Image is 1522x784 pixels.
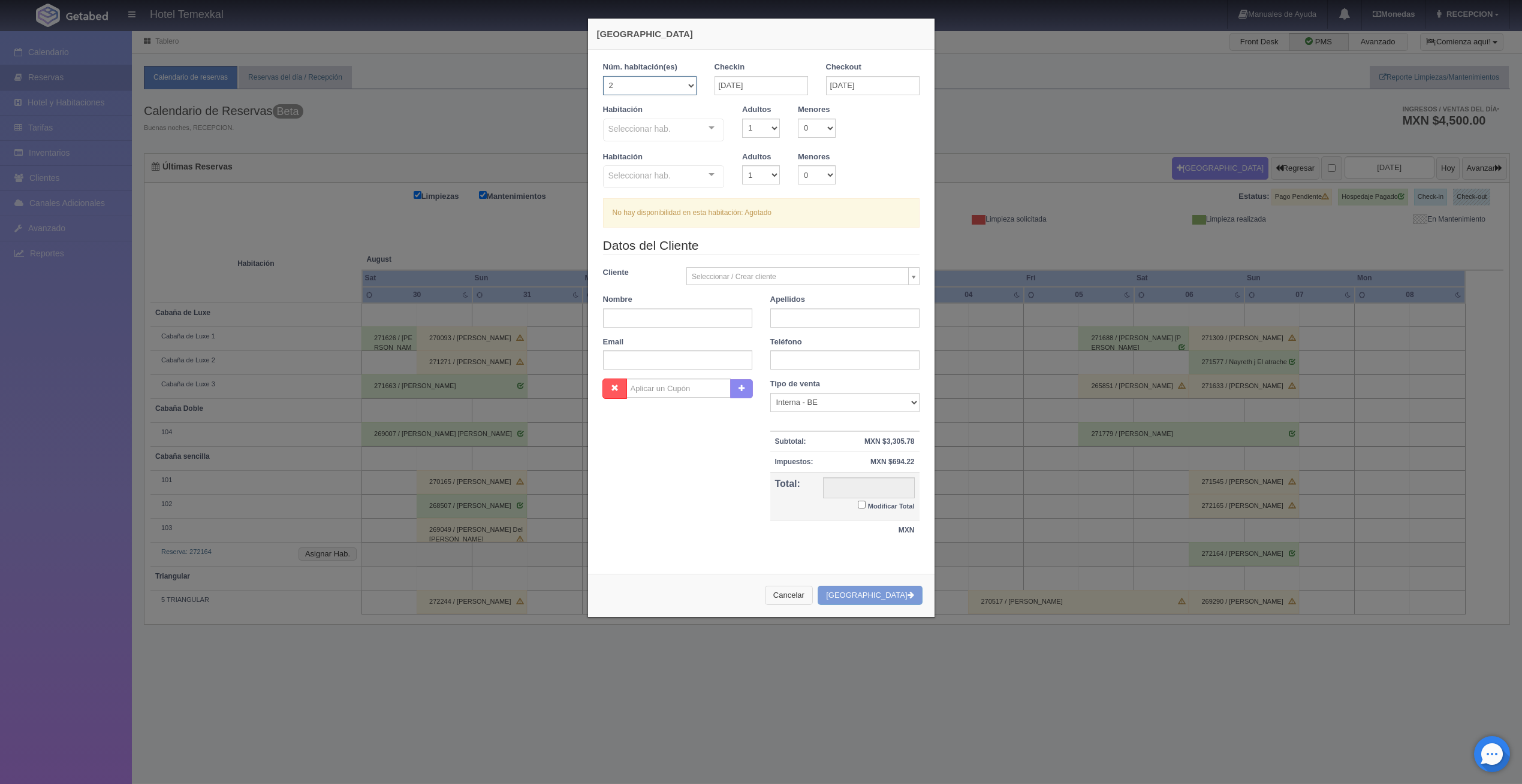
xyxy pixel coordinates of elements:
label: Nombre [603,294,632,305]
label: Habitación [603,104,643,116]
th: Impuestos: [770,452,818,473]
a: Seleccionar / Crear cliente [686,267,920,285]
span: Seleccionar hab. [608,122,671,135]
input: Aplicar un Cupón [626,379,731,398]
label: Núm. habitación(es) [603,62,677,73]
label: Cliente [594,267,678,279]
label: Menores [798,152,830,163]
small: Modificar Total [868,503,915,510]
label: Tipo de venta [770,379,821,390]
label: Habitación [603,152,643,163]
div: No hay disponibilidad en esta habitación: Agotado [603,198,920,228]
label: Menores [798,104,830,116]
label: Checkout [826,62,861,73]
label: Adultos [742,104,771,116]
label: Apellidos [770,294,806,305]
span: Seleccionar hab. [608,168,671,181]
h4: [GEOGRAPHIC_DATA] [597,28,926,40]
label: Teléfono [770,337,802,348]
strong: MXN $3,305.78 [864,437,914,446]
button: Cancelar [765,586,813,606]
input: DD-MM-AAAA [826,76,920,95]
input: DD-MM-AAAA [715,76,808,95]
strong: MXN [899,526,915,534]
label: Adultos [742,152,771,163]
th: Total: [770,473,818,520]
th: Subtotal: [770,431,818,452]
input: Modificar Total [858,501,866,508]
label: Email [603,337,624,348]
label: Checkin [715,62,745,73]
strong: MXN $694.22 [870,458,914,466]
span: Seleccionar / Crear cliente [692,268,903,286]
legend: Datos del Cliente [603,237,920,255]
